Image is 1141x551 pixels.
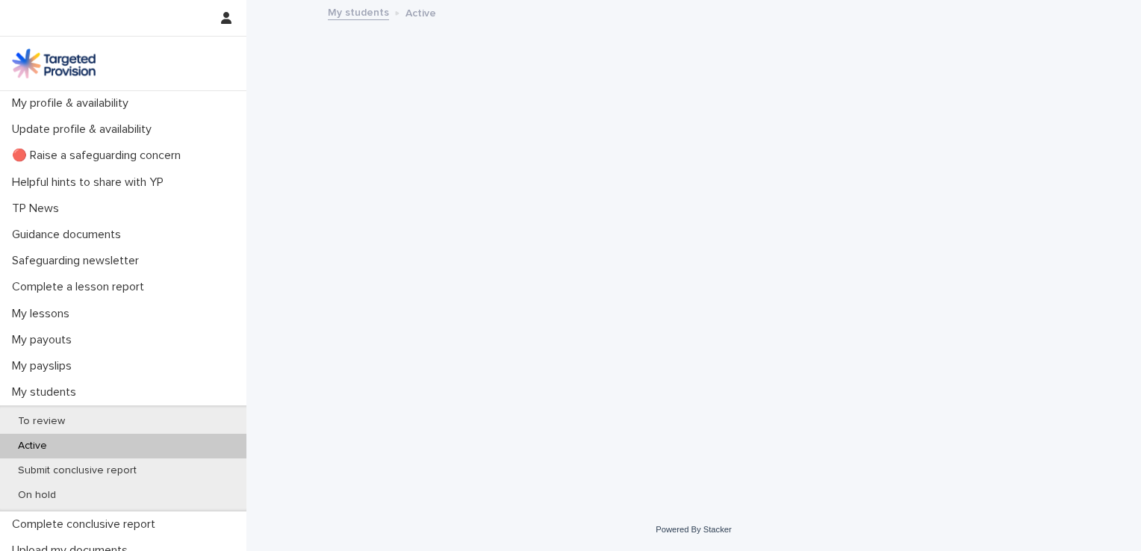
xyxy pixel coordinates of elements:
[6,122,164,137] p: Update profile & availability
[6,228,133,242] p: Guidance documents
[656,525,731,534] a: Powered By Stacker
[6,385,88,399] p: My students
[6,489,68,502] p: On hold
[6,415,77,428] p: To review
[12,49,96,78] img: M5nRWzHhSzIhMunXDL62
[6,333,84,347] p: My payouts
[6,517,167,532] p: Complete conclusive report
[6,307,81,321] p: My lessons
[6,280,156,294] p: Complete a lesson report
[6,96,140,110] p: My profile & availability
[6,464,149,477] p: Submit conclusive report
[328,3,389,20] a: My students
[6,440,59,452] p: Active
[6,254,151,268] p: Safeguarding newsletter
[6,175,175,190] p: Helpful hints to share with YP
[6,202,71,216] p: TP News
[6,359,84,373] p: My payslips
[6,149,193,163] p: 🔴 Raise a safeguarding concern
[405,4,436,20] p: Active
